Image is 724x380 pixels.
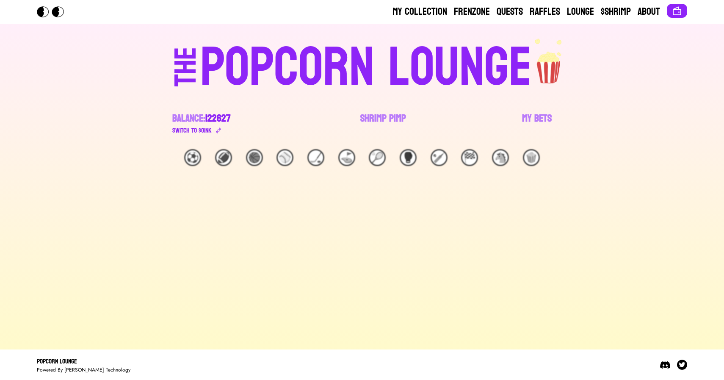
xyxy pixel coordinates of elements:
[461,149,478,166] div: 🏁
[400,149,417,166] div: 🥊
[276,149,293,166] div: ⚾️
[530,5,560,19] a: Raffles
[497,5,523,19] a: Quests
[37,366,130,373] div: Powered By [PERSON_NAME] Technology
[37,6,71,17] img: Popcorn
[360,112,406,136] a: Shrimp Pimp
[171,47,201,103] div: THE
[234,114,244,124] img: 🍤
[392,5,447,19] a: My Collection
[677,360,687,370] img: Twitter
[492,149,509,166] div: 🐴
[638,5,660,19] a: About
[184,149,201,166] div: ⚽️
[338,149,355,166] div: ⛳️
[567,5,594,19] a: Lounge
[369,149,386,166] div: 🎾
[200,41,532,95] div: POPCORN LOUNGE
[205,109,231,128] span: 122627
[660,360,670,370] img: Discord
[215,149,232,166] div: 🏈
[522,112,552,136] a: My Bets
[532,37,566,85] img: popcorn
[523,149,540,166] div: 🍿
[307,149,324,166] div: 🏒
[37,356,130,366] div: Popcorn Lounge
[101,37,623,95] a: THEPOPCORN LOUNGEpopcorn
[172,125,212,136] div: Switch to $ OINK
[454,5,490,19] a: Frenzone
[172,112,231,125] div: Balance:
[246,149,263,166] div: 🏀
[431,149,448,166] div: 🏏
[672,6,682,16] img: Connect wallet
[601,5,631,19] a: $Shrimp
